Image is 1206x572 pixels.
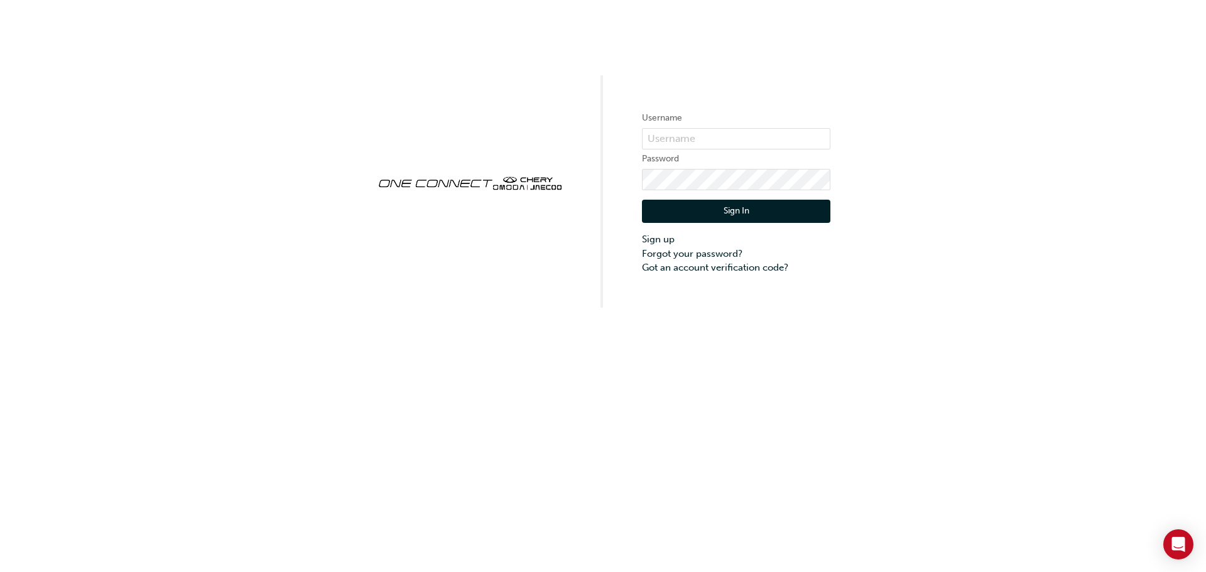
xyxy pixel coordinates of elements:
label: Password [642,151,830,166]
label: Username [642,111,830,126]
a: Sign up [642,232,830,247]
a: Forgot your password? [642,247,830,261]
div: Open Intercom Messenger [1163,529,1193,559]
a: Got an account verification code? [642,261,830,275]
button: Sign In [642,200,830,224]
img: oneconnect [376,166,564,198]
input: Username [642,128,830,149]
